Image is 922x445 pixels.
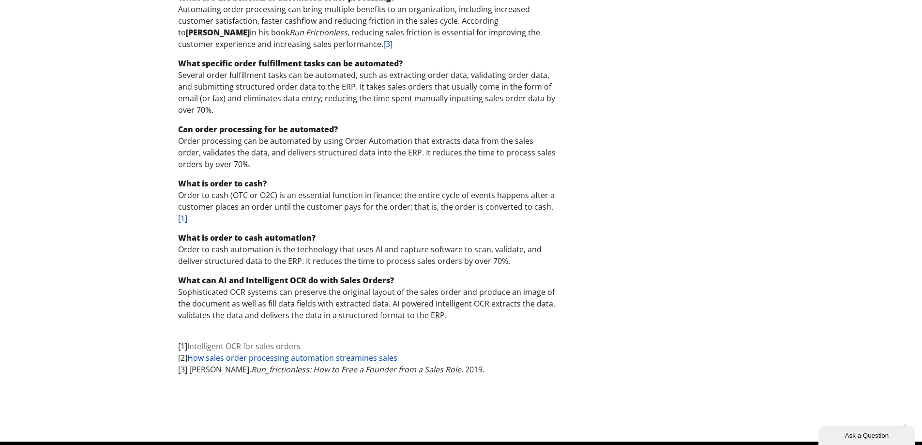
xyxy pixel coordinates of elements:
p: Automating order processing can bring multiple benefits to an organization, including increased c... [178,3,556,50]
p: Order processing can be automated by using Order Automation that extracts data from the sales ord... [178,135,556,170]
strong: What specific order fulfillment tasks can be automated? [178,58,403,69]
strong: What can AI and Intelligent OCR do with Sales Orders? [178,275,394,286]
strong: Can order processing for be automated? [178,124,338,135]
strong: What is order to cash automation? [178,232,316,243]
p: Several order fulfillment tasks can be automated, such as extracting order data, validating order... [178,69,556,116]
p: Order to cash automation is the technology that uses AI and capture software to scan, validate, a... [178,244,556,267]
a: How sales order processing automation streamines sales [187,353,397,363]
em: Run_frictionless: How to Free a Founder from a Sales Role [251,364,461,375]
p: Sophisticated OCR systems can preserve the original layout of the sales order and produce an imag... [178,286,556,321]
a: Intelligent OCR for sales orders [187,341,301,352]
a: [1] [178,213,187,224]
a: [3] [383,39,393,49]
iframe: chat widget [818,424,917,445]
em: Run Frictionless [289,27,348,38]
strong: ? [178,178,267,189]
strong: [PERSON_NAME] [186,27,250,38]
p: [1] [2] [3] [PERSON_NAME]. . 2019. [178,340,556,375]
strong: What is order to cash [178,178,263,189]
p: Order to cash (OTC or O2C) is an essential function in finance; the entire cycle of events happen... [178,189,556,224]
